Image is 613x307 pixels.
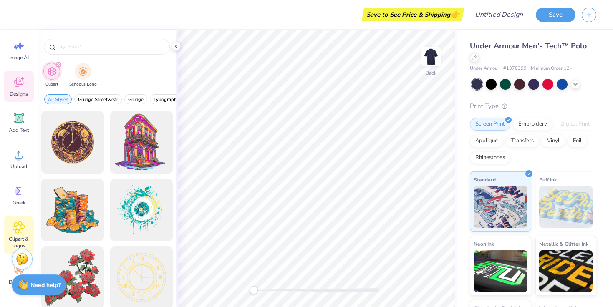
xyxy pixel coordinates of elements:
span: Standard [474,175,496,184]
div: Accessibility label [250,286,258,294]
img: School's Logo Image [78,67,88,76]
span: Grunge [128,96,144,103]
span: All Styles [48,96,68,103]
img: Metallic & Glitter Ink [539,250,593,292]
div: Screen Print [470,118,510,131]
div: Applique [470,135,503,147]
img: Standard [474,186,527,228]
button: filter button [124,94,147,104]
span: Designs [10,91,28,97]
span: Minimum Order: 12 + [531,65,573,72]
span: Neon Ink [474,239,494,248]
span: Greek [13,199,25,206]
input: Try "Stars" [58,43,164,51]
img: Back [423,48,439,65]
span: # 1370399 [503,65,527,72]
div: filter for School's Logo [69,63,97,88]
button: Save [536,8,575,22]
div: Digital Print [555,118,595,131]
span: Clipart & logos [5,236,33,249]
div: Print Type [470,101,596,111]
strong: Need help? [30,281,61,289]
img: Clipart Image [47,67,57,76]
button: filter button [150,94,183,104]
div: Vinyl [542,135,565,147]
span: Clipart [45,81,58,88]
button: filter button [43,63,60,88]
span: 👉 [450,9,459,19]
div: Save to See Price & Shipping [364,8,462,21]
div: filter for Clipart [43,63,60,88]
div: Foil [568,135,587,147]
input: Untitled Design [468,6,530,23]
img: Neon Ink [474,250,527,292]
span: Under Armour [470,65,499,72]
button: filter button [74,94,122,104]
span: Metallic & Glitter Ink [539,239,588,248]
button: filter button [44,94,72,104]
span: Under Armour Men's Tech™ Polo [470,41,587,51]
button: filter button [69,63,97,88]
div: Rhinestones [470,151,510,164]
span: Typography [154,96,179,103]
img: Puff Ink [539,186,593,228]
span: Image AI [9,54,29,61]
div: Back [426,69,436,77]
span: Upload [10,163,27,170]
span: Add Text [9,127,29,133]
span: Decorate [9,279,29,285]
span: Grunge Streetwear [78,96,118,103]
span: School's Logo [69,81,97,88]
span: Puff Ink [539,175,557,184]
div: Embroidery [513,118,552,131]
div: Transfers [506,135,539,147]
